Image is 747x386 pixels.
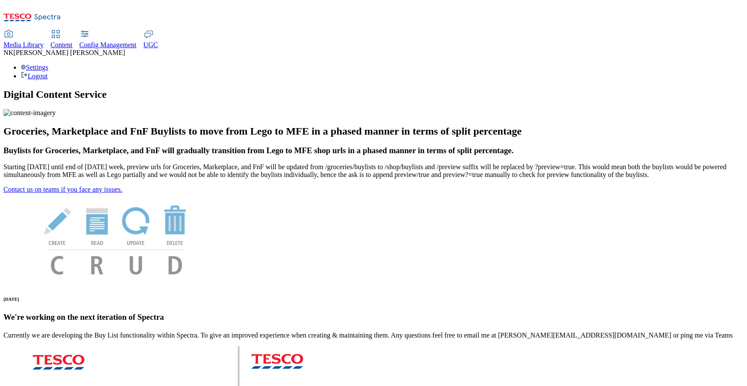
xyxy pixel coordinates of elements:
a: Config Management [80,31,137,49]
h3: Buylists for Groceries, Marketplace, and FnF will gradually transition from Lego to MFE shop urls... [3,146,744,155]
a: Contact us on teams if you face any issues. [3,186,122,193]
img: content-imagery [3,109,56,117]
span: Config Management [80,41,137,48]
span: Media Library [3,41,44,48]
span: UGC [144,41,158,48]
a: Logout [21,72,48,80]
a: Content [51,31,73,49]
a: Settings [21,64,48,71]
a: Media Library [3,31,44,49]
h6: [DATE] [3,296,744,302]
span: Content [51,41,73,48]
a: UGC [144,31,158,49]
span: [PERSON_NAME] [PERSON_NAME] [13,49,125,56]
h3: We're working on the next iteration of Spectra [3,312,744,322]
h1: Digital Content Service [3,89,744,100]
p: Currently we are developing the Buy List functionality within Spectra. To give an improved experi... [3,331,744,339]
h2: Groceries, Marketplace and FnF Buylists to move from Lego to MFE in a phased manner in terms of s... [3,125,744,137]
img: News Image [3,193,228,284]
p: Starting [DATE] until end of [DATE] week, preview urls for Groceries, Marketplace, and FnF will b... [3,163,744,179]
span: NK [3,49,13,56]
